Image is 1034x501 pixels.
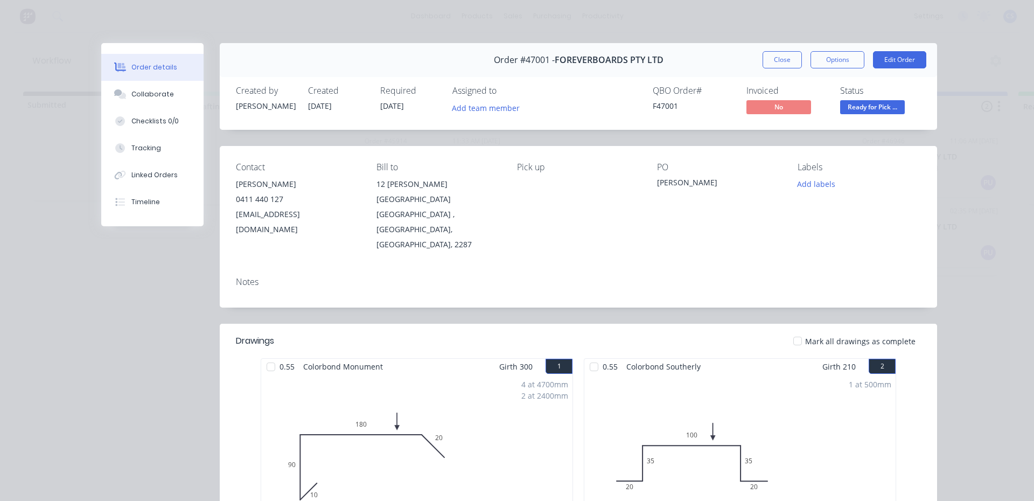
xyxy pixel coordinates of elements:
span: 0.55 [598,359,622,374]
div: Assigned to [452,86,560,96]
button: Add labels [792,177,841,191]
button: Order details [101,54,204,81]
span: Girth 300 [499,359,533,374]
div: Tracking [131,143,161,153]
div: [PERSON_NAME] [236,100,295,112]
span: Ready for Pick ... [840,100,905,114]
button: 2 [869,359,896,374]
span: [DATE] [308,101,332,111]
button: 1 [546,359,572,374]
span: Colorbond Monument [299,359,387,374]
div: Bill to [376,162,500,172]
div: 2 at 2400mm [521,390,568,401]
div: Contact [236,162,359,172]
span: Colorbond Southerly [622,359,705,374]
div: Required [380,86,439,96]
button: Ready for Pick ... [840,100,905,116]
button: Checklists 0/0 [101,108,204,135]
span: FOREVERBOARDS PTY LTD [555,55,663,65]
span: Order #47001 - [494,55,555,65]
div: Notes [236,277,921,287]
button: Tracking [101,135,204,162]
div: 1 at 500mm [849,379,891,390]
div: PO [657,162,780,172]
button: Linked Orders [101,162,204,189]
button: Edit Order [873,51,926,68]
span: 0.55 [275,359,299,374]
div: Invoiced [746,86,827,96]
div: Created [308,86,367,96]
div: [PERSON_NAME]0411 440 127[EMAIL_ADDRESS][DOMAIN_NAME] [236,177,359,237]
span: Mark all drawings as complete [805,336,916,347]
span: [DATE] [380,101,404,111]
button: Add team member [446,100,526,115]
div: Labels [798,162,921,172]
div: [GEOGRAPHIC_DATA] , [GEOGRAPHIC_DATA], [GEOGRAPHIC_DATA], 2287 [376,207,500,252]
div: [PERSON_NAME] [236,177,359,192]
span: Girth 210 [822,359,856,374]
div: Status [840,86,921,96]
button: Add team member [452,100,526,115]
div: Linked Orders [131,170,178,180]
span: No [746,100,811,114]
button: Close [763,51,802,68]
div: Pick up [517,162,640,172]
div: [EMAIL_ADDRESS][DOMAIN_NAME] [236,207,359,237]
div: Timeline [131,197,160,207]
button: Timeline [101,189,204,215]
div: F47001 [653,100,733,112]
div: Order details [131,62,177,72]
button: Options [811,51,864,68]
div: Checklists 0/0 [131,116,179,126]
div: 12 [PERSON_NAME][GEOGRAPHIC_DATA][GEOGRAPHIC_DATA] , [GEOGRAPHIC_DATA], [GEOGRAPHIC_DATA], 2287 [376,177,500,252]
div: 12 [PERSON_NAME][GEOGRAPHIC_DATA] [376,177,500,207]
div: 4 at 4700mm [521,379,568,390]
div: Created by [236,86,295,96]
div: Collaborate [131,89,174,99]
button: Collaborate [101,81,204,108]
div: [PERSON_NAME] [657,177,780,192]
div: QBO Order # [653,86,733,96]
div: Drawings [236,335,274,347]
div: 0411 440 127 [236,192,359,207]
